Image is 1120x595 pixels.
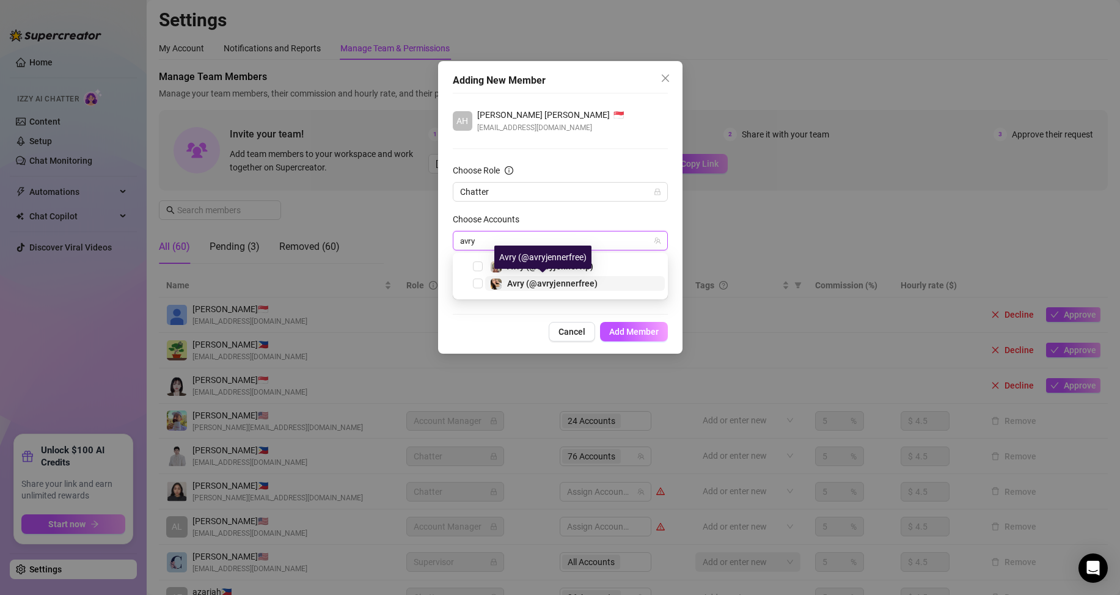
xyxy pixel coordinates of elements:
span: Close [656,73,675,83]
button: Cancel [549,322,595,341]
div: 🇸🇬 [477,108,624,122]
button: Add Member [600,322,668,341]
span: Add Member [609,327,659,337]
span: Select tree node [473,279,483,288]
img: Avry (@avryjennervip) [491,261,502,272]
span: Chatter [460,183,661,201]
span: [PERSON_NAME] [PERSON_NAME] [477,108,610,122]
div: Open Intercom Messenger [1078,553,1108,583]
span: Cancel [558,327,585,337]
div: Choose Role [453,164,500,177]
label: Choose Accounts [453,213,527,226]
span: Avry (@avryjennerfree) [507,279,598,288]
span: team [654,237,661,244]
span: close [661,73,670,83]
span: AH [456,114,468,128]
img: Avry (@avryjennerfree) [491,279,502,290]
span: Select tree node [473,261,483,271]
span: lock [654,188,661,195]
div: Adding New Member [453,73,668,88]
span: [EMAIL_ADDRESS][DOMAIN_NAME] [477,122,624,134]
div: Avry (@avryjennerfree) [494,246,591,269]
span: info-circle [505,166,513,175]
button: Close [656,68,675,88]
